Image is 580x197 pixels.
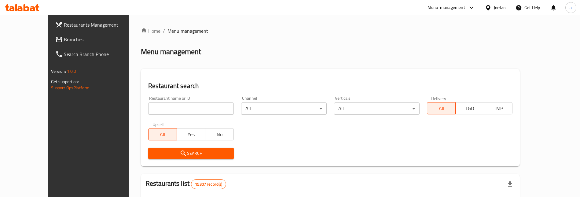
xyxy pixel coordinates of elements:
span: Yes [179,130,203,139]
span: 15307 record(s) [191,181,226,187]
div: Total records count [191,179,226,189]
button: TMP [484,102,512,114]
h2: Restaurants list [146,179,226,189]
a: Restaurants Management [50,17,145,32]
button: No [205,128,234,140]
span: a [570,4,572,11]
label: Delivery [431,96,446,100]
button: All [148,128,177,140]
span: Get support on: [51,78,79,86]
span: Branches [64,36,140,43]
span: TMP [486,104,510,113]
a: Search Branch Phone [50,47,145,61]
a: Branches [50,32,145,47]
div: All [334,102,420,115]
div: Menu-management [428,4,465,11]
label: Upsell [152,122,164,126]
span: Search [153,150,229,157]
input: Search for restaurant name or ID.. [148,102,234,115]
div: Jordan [494,4,506,11]
button: TGO [455,102,484,114]
h2: Restaurant search [148,81,513,91]
h2: Menu management [141,47,201,57]
span: TGO [458,104,482,113]
button: All [427,102,456,114]
span: Version: [51,67,66,75]
li: / [163,27,165,35]
div: All [241,102,327,115]
a: Home [141,27,160,35]
span: All [430,104,453,113]
button: Yes [177,128,205,140]
span: All [151,130,174,139]
div: Export file [503,177,517,191]
a: Support.OpsPlatform [51,84,90,92]
span: 1.0.0 [67,67,76,75]
span: No [208,130,231,139]
span: Restaurants Management [64,21,140,28]
nav: breadcrumb [141,27,520,35]
button: Search [148,148,234,159]
span: Menu management [167,27,208,35]
span: Search Branch Phone [64,50,140,58]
